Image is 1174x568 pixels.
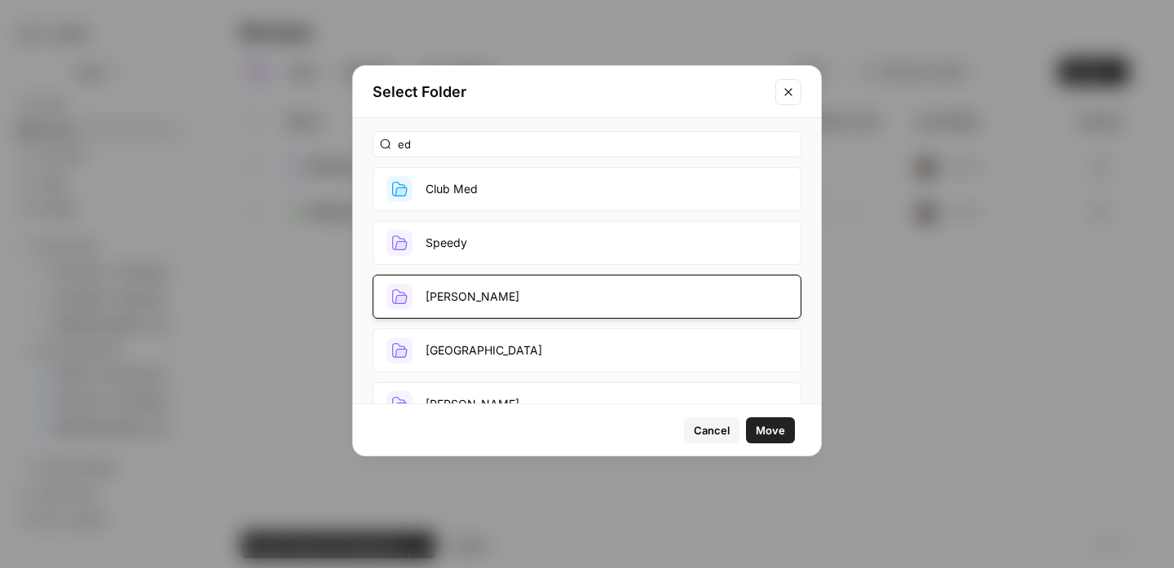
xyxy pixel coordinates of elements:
[694,422,730,438] span: Cancel
[756,422,785,438] span: Move
[373,328,801,372] button: [GEOGRAPHIC_DATA]
[373,221,801,265] button: Speedy
[398,136,794,152] input: Search Folders
[373,275,801,319] button: [PERSON_NAME]
[746,417,795,443] button: Move
[373,382,801,426] button: [PERSON_NAME]
[684,417,739,443] button: Cancel
[775,79,801,105] button: Close modal
[373,167,801,211] button: Club Med
[373,81,766,103] h2: Select Folder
